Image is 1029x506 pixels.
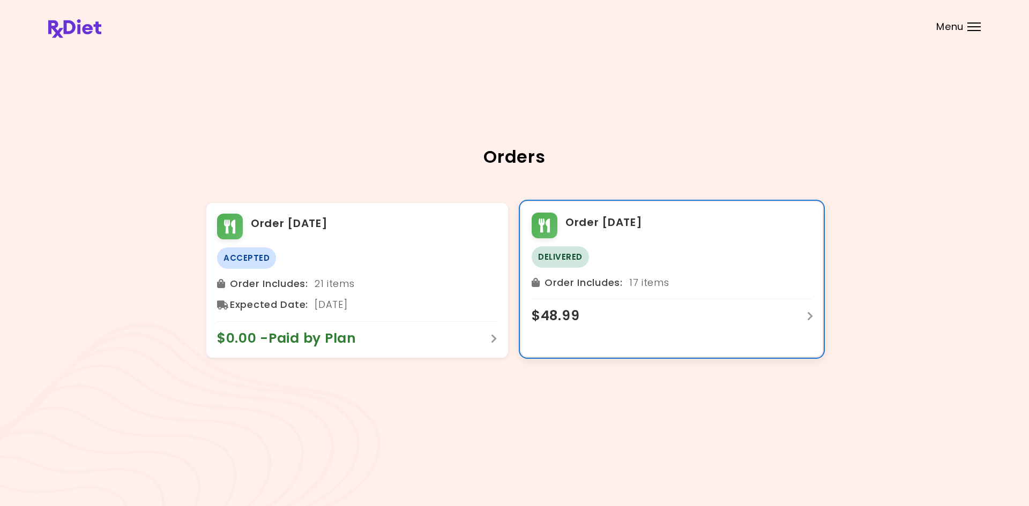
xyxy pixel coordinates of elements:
[217,275,497,292] div: 21 items
[936,22,964,32] span: Menu
[206,148,823,165] h2: Orders
[206,203,508,358] div: Order [DATE]AcceptedOrder Includes: 21 items Expected Date: [DATE]$0.00 -Paid by Plan
[217,330,367,347] span: $0.00 - Paid by Plan
[251,215,328,232] h2: Order [DATE]
[532,274,812,291] div: 17 items
[230,275,308,292] span: Order Includes :
[532,307,590,324] span: $ 48.99
[48,19,101,38] img: RxDiet
[565,214,643,231] h2: Order [DATE]
[217,296,497,313] div: [DATE]
[521,202,823,357] div: Order [DATE]DeliveredOrder Includes: 17 items$48.99
[217,247,276,269] span: Accepted
[230,296,308,313] span: Expected Date :
[532,246,589,268] span: Delivered
[545,274,623,291] span: Order Includes :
